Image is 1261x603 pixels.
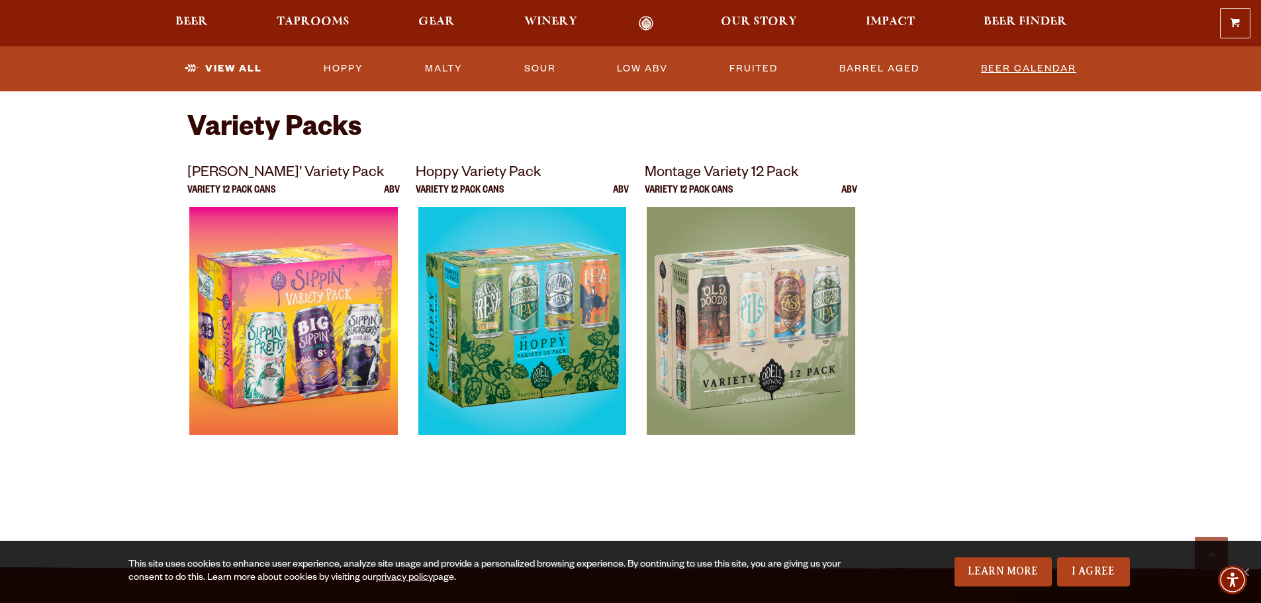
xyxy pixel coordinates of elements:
[416,186,504,207] p: Variety 12 Pack Cans
[416,162,629,186] p: Hoppy Variety Pack
[418,17,455,27] span: Gear
[268,16,358,31] a: Taprooms
[1057,557,1130,586] a: I Agree
[187,162,400,538] a: [PERSON_NAME]’ Variety Pack Variety 12 Pack Cans ABV Sippin’ Variety Pack Sippin’ Variety Pack
[187,186,275,207] p: Variety 12 Pack Cans
[834,54,925,84] a: Barrel Aged
[175,17,208,27] span: Beer
[955,557,1052,586] a: Learn More
[384,186,400,207] p: ABV
[420,54,468,84] a: Malty
[645,186,733,207] p: Variety 12 Pack Cans
[866,17,915,27] span: Impact
[189,207,397,538] img: Sippin’ Variety Pack
[647,207,855,538] img: Montage Variety 12 Pack
[613,186,629,207] p: ABV
[975,16,1076,31] a: Beer Finder
[418,207,626,538] img: Hoppy Variety Pack
[841,186,857,207] p: ABV
[179,54,267,84] a: View All
[724,54,783,84] a: Fruited
[712,16,806,31] a: Our Story
[976,54,1082,84] a: Beer Calendar
[410,16,463,31] a: Gear
[721,17,797,27] span: Our Story
[622,16,671,31] a: Odell Home
[857,16,923,31] a: Impact
[1195,537,1228,570] a: Scroll to top
[376,573,433,584] a: privacy policy
[187,162,400,186] p: [PERSON_NAME]’ Variety Pack
[645,162,858,538] a: Montage Variety 12 Pack Variety 12 Pack Cans ABV Montage Variety 12 Pack Montage Variety 12 Pack
[187,115,1074,146] h2: Variety Packs
[318,54,369,84] a: Hoppy
[128,559,845,585] div: This site uses cookies to enhance user experience, analyze site usage and provide a personalized ...
[516,16,586,31] a: Winery
[519,54,561,84] a: Sour
[167,16,216,31] a: Beer
[645,162,858,186] p: Montage Variety 12 Pack
[612,54,673,84] a: Low ABV
[524,17,577,27] span: Winery
[277,17,350,27] span: Taprooms
[416,162,629,538] a: Hoppy Variety Pack Variety 12 Pack Cans ABV Hoppy Variety Pack Hoppy Variety Pack
[1218,565,1247,594] div: Accessibility Menu
[984,17,1067,27] span: Beer Finder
